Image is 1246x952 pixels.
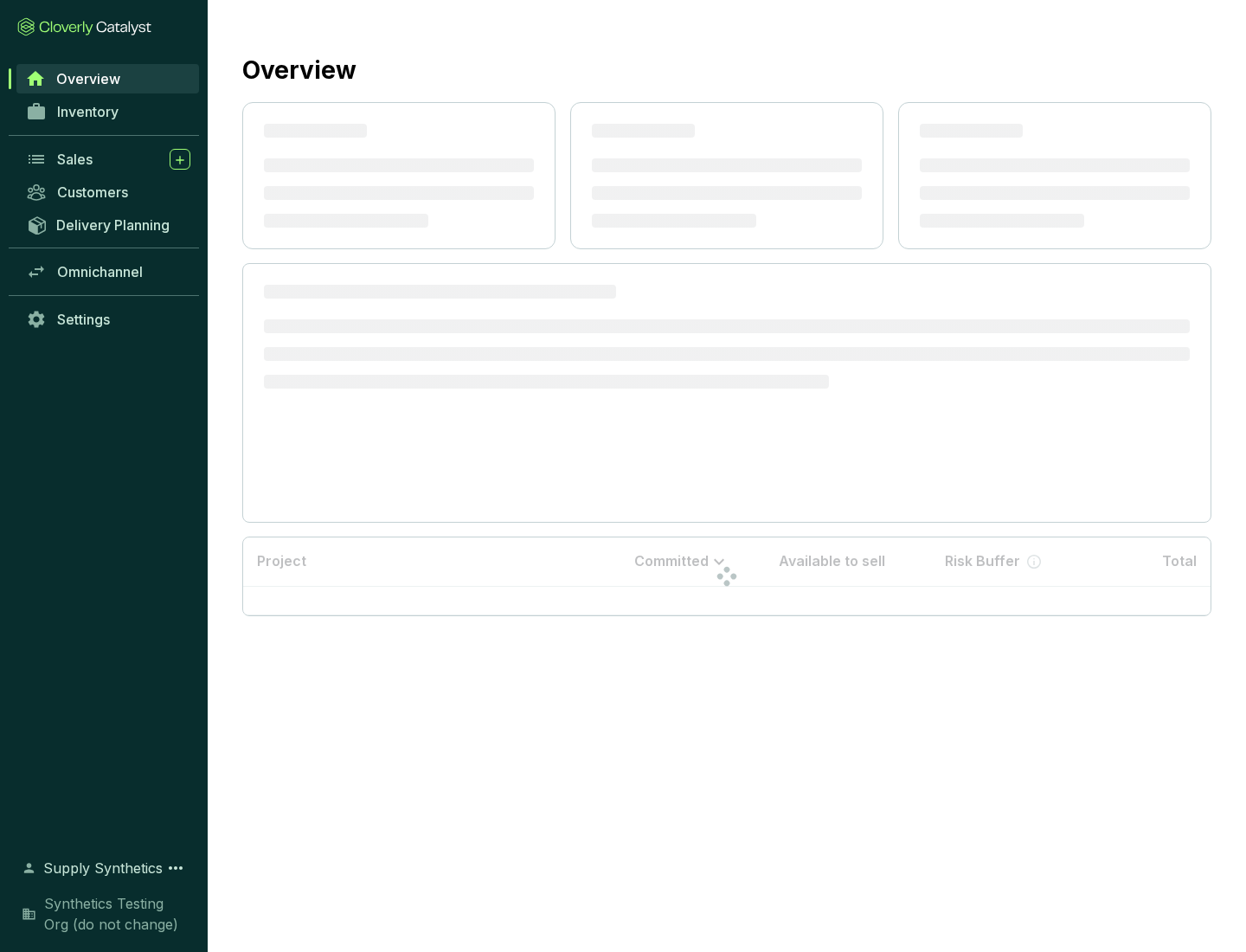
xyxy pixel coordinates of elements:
span: Sales [57,151,93,168]
h2: Overview [242,52,356,88]
span: Synthetics Testing Org (do not change) [44,893,190,935]
a: Sales [17,145,199,174]
span: Inventory [57,103,119,120]
a: Omnichannel [17,257,199,286]
a: Customers [17,177,199,207]
a: Delivery Planning [17,210,199,239]
span: Settings [57,311,110,328]
span: Supply Synthetics [43,858,163,878]
a: Overview [16,64,199,93]
span: Omnichannel [57,263,143,280]
a: Settings [17,305,199,334]
a: Inventory [17,97,199,126]
span: Customers [57,183,128,201]
span: Delivery Planning [56,216,170,234]
span: Overview [56,70,120,87]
